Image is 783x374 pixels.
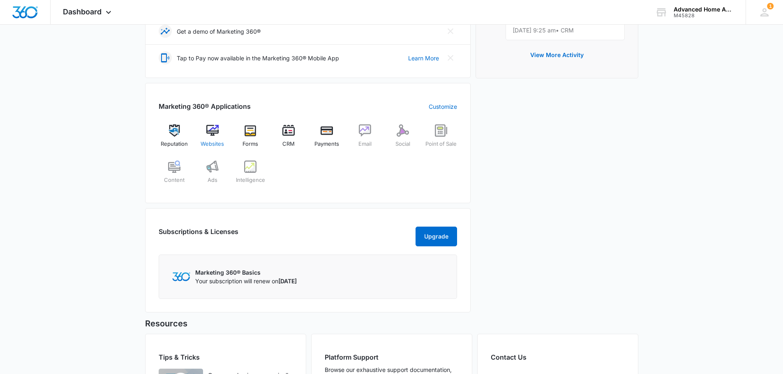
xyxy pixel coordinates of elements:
a: Forms [235,124,266,154]
span: Email [358,140,372,148]
p: Your subscription will renew on [195,277,297,285]
button: Close [444,25,457,38]
span: Content [164,176,185,184]
button: Upgrade [416,227,457,246]
p: [DATE] 9:25 am • CRM [513,28,618,33]
div: notifications count [767,3,774,9]
span: CRM [282,140,295,148]
h5: Resources [145,317,638,330]
a: Websites [196,124,228,154]
img: Marketing 360 Logo [172,272,190,281]
span: Ads [208,176,217,184]
span: Point of Sale [425,140,457,148]
h2: Marketing 360® Applications [159,101,251,111]
span: Reputation [161,140,188,148]
a: CRM [273,124,305,154]
a: Content [159,161,190,190]
a: Social [387,124,419,154]
a: Ads [196,161,228,190]
span: Dashboard [63,7,102,16]
h2: Tips & Tricks [159,352,293,362]
p: Marketing 360® Basics [195,268,297,277]
a: Customize [429,102,457,111]
a: Reputation [159,124,190,154]
button: Close [444,51,457,64]
a: Email [349,124,381,154]
span: 1 [767,3,774,9]
div: account name [674,6,734,13]
h2: Contact Us [491,352,625,362]
span: Social [395,140,410,148]
h2: Subscriptions & Licenses [159,227,238,243]
span: Forms [243,140,258,148]
div: account id [674,13,734,18]
a: Intelligence [235,161,266,190]
p: Tap to Pay now available in the Marketing 360® Mobile App [177,54,339,62]
a: Payments [311,124,343,154]
span: Websites [201,140,224,148]
a: Point of Sale [425,124,457,154]
p: Get a demo of Marketing 360® [177,27,261,36]
button: View More Activity [522,45,592,65]
span: Intelligence [236,176,265,184]
h2: Platform Support [325,352,459,362]
span: [DATE] [278,278,297,285]
span: Payments [314,140,339,148]
a: Learn More [408,54,439,62]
